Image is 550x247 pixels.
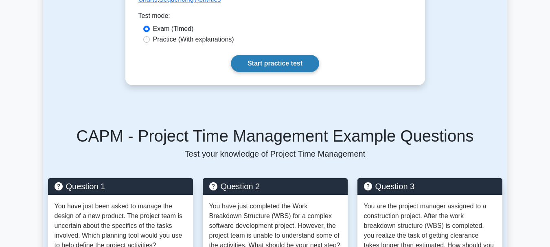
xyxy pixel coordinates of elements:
p: Test your knowledge of Project Time Management [48,149,502,159]
h5: Question 3 [364,181,496,191]
a: Start practice test [231,55,319,72]
h5: Question 1 [55,181,186,191]
h5: Question 2 [209,181,341,191]
label: Practice (With explanations) [153,35,234,44]
div: Test mode: [138,11,412,24]
h5: CAPM - Project Time Management Example Questions [48,126,502,146]
label: Exam (Timed) [153,24,194,34]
